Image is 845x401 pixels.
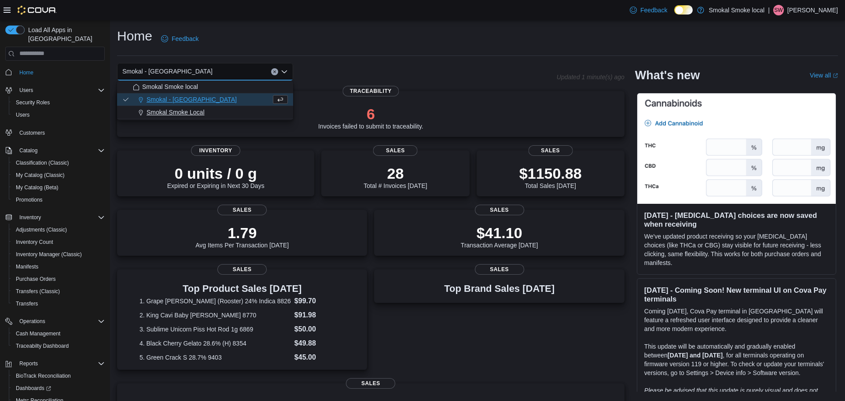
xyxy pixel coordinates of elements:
[140,311,291,320] dt: 2. King Cavi Baby [PERSON_NAME] 8770
[12,97,53,108] a: Security Roles
[12,110,33,120] a: Users
[9,181,108,194] button: My Catalog (Beta)
[19,69,33,76] span: Home
[12,170,68,180] a: My Catalog (Classic)
[461,224,538,242] p: $41.10
[12,286,63,297] a: Transfers (Classic)
[475,205,524,215] span: Sales
[16,263,38,270] span: Manifests
[172,34,198,43] span: Feedback
[117,27,152,45] h1: Home
[810,72,838,79] a: View allExternal link
[19,147,37,154] span: Catalog
[140,339,291,348] dt: 4. Black Cherry Gelato 28.6% (H) 8354
[644,307,829,333] p: Coming [DATE], Cova Pay terminal in [GEOGRAPHIC_DATA] will feature a refreshed user interface des...
[12,328,105,339] span: Cash Management
[140,297,291,305] dt: 1. Grape [PERSON_NAME] (Rooster) 24% Indica 8826
[16,288,60,295] span: Transfers (Classic)
[16,67,105,78] span: Home
[9,224,108,236] button: Adjustments (Classic)
[16,276,56,283] span: Purchase Orders
[16,127,105,138] span: Customers
[519,165,582,182] p: $1150.88
[16,145,105,156] span: Catalog
[16,67,37,78] a: Home
[674,5,693,15] input: Dark Mode
[16,385,51,392] span: Dashboards
[9,157,108,169] button: Classification (Classic)
[19,214,41,221] span: Inventory
[19,129,45,136] span: Customers
[16,342,69,349] span: Traceabilty Dashboard
[787,5,838,15] p: [PERSON_NAME]
[140,283,345,294] h3: Top Product Sales [DATE]
[9,248,108,261] button: Inventory Manager (Classic)
[16,212,105,223] span: Inventory
[191,145,240,156] span: Inventory
[294,296,345,306] dd: $99.70
[12,371,105,381] span: BioTrack Reconciliation
[9,327,108,340] button: Cash Management
[117,93,293,106] button: Smokal - [GEOGRAPHIC_DATA]
[16,145,41,156] button: Catalog
[294,310,345,320] dd: $91.98
[635,68,700,82] h2: What's new
[644,211,829,228] h3: [DATE] - [MEDICAL_DATA] choices are now saved when receiving
[12,371,74,381] a: BioTrack Reconciliation
[12,170,105,180] span: My Catalog (Classic)
[519,165,582,189] div: Total Sales [DATE]
[12,383,55,394] a: Dashboards
[461,224,538,249] div: Transaction Average [DATE]
[12,249,85,260] a: Inventory Manager (Classic)
[12,182,105,193] span: My Catalog (Beta)
[12,286,105,297] span: Transfers (Classic)
[117,81,293,119] div: Choose from the following options
[158,30,202,48] a: Feedback
[16,358,105,369] span: Reports
[2,66,108,79] button: Home
[12,110,105,120] span: Users
[12,341,105,351] span: Traceabilty Dashboard
[12,237,57,247] a: Inventory Count
[16,85,37,96] button: Users
[12,328,64,339] a: Cash Management
[644,286,829,303] h3: [DATE] - Coming Soon! New terminal UI on Cova Pay terminals
[18,6,57,15] img: Cova
[19,360,38,367] span: Reports
[195,224,289,249] div: Avg Items Per Transaction [DATE]
[12,383,105,394] span: Dashboards
[364,165,427,189] div: Total # Invoices [DATE]
[444,283,555,294] h3: Top Brand Sales [DATE]
[12,298,41,309] a: Transfers
[2,126,108,139] button: Customers
[12,224,70,235] a: Adjustments (Classic)
[626,1,671,19] a: Feedback
[294,338,345,349] dd: $49.88
[709,5,764,15] p: Smokal Smoke local
[16,251,82,258] span: Inventory Manager (Classic)
[19,318,45,325] span: Operations
[147,108,205,117] span: Smokal Smoke Local
[12,158,73,168] a: Classification (Classic)
[9,382,108,394] a: Dashboards
[9,169,108,181] button: My Catalog (Classic)
[2,211,108,224] button: Inventory
[117,106,293,119] button: Smokal Smoke Local
[644,342,829,377] p: This update will be automatically and gradually enabled between , for all terminals operating on ...
[668,352,723,359] strong: [DATE] and [DATE]
[12,341,72,351] a: Traceabilty Dashboard
[9,370,108,382] button: BioTrack Reconciliation
[9,96,108,109] button: Security Roles
[16,196,43,203] span: Promotions
[16,300,38,307] span: Transfers
[140,325,291,334] dt: 3. Sublime Unicorn Piss Hot Rod 1g 6869
[9,261,108,273] button: Manifests
[16,316,49,327] button: Operations
[2,84,108,96] button: Users
[12,274,59,284] a: Purchase Orders
[773,5,784,15] div: Scott Watson
[122,66,213,77] span: Smokal - [GEOGRAPHIC_DATA]
[16,330,60,337] span: Cash Management
[195,224,289,242] p: 1.79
